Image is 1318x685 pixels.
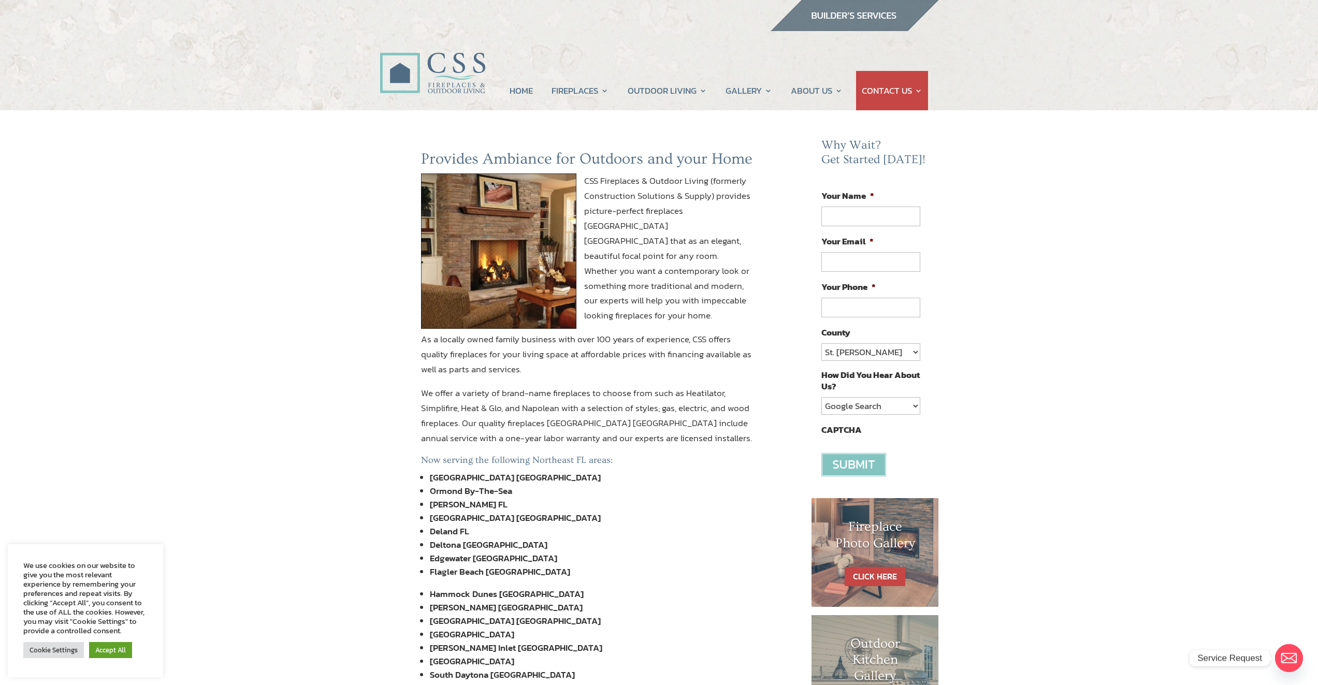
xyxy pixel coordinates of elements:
[430,668,754,681] li: South Daytona [GEOGRAPHIC_DATA]
[421,386,754,455] p: We offer a variety of brand-name fireplaces to choose from such as Heatilator, Simplifire, Heat &...
[421,150,754,173] h2: Provides Ambiance for Outdoors and your Home
[23,642,84,658] a: Cookie Settings
[430,524,754,538] li: Deland FL
[430,601,754,614] li: [PERSON_NAME] [GEOGRAPHIC_DATA]
[421,173,754,332] p: CSS Fireplaces & Outdoor Living (formerly Construction Solutions & Supply) provides picture-perfe...
[430,538,754,551] li: Deltona [GEOGRAPHIC_DATA]
[421,455,754,471] h5: Now serving the following Northeast FL areas:
[430,511,754,524] li: [GEOGRAPHIC_DATA] [GEOGRAPHIC_DATA]
[430,498,754,511] li: [PERSON_NAME] FL
[821,327,850,338] label: County
[821,369,920,392] label: How Did You Hear About Us?
[862,71,922,110] a: CONTACT US
[421,173,576,329] img: Heatilator Fireplace
[430,484,754,498] li: Ormond By-The-Sea
[821,236,874,247] label: Your Email
[832,519,918,556] h1: Fireplace Photo Gallery
[821,281,876,293] label: Your Phone
[430,628,754,641] li: [GEOGRAPHIC_DATA]
[430,551,754,565] li: Edgewater [GEOGRAPHIC_DATA]
[430,565,754,578] li: Flagler Beach [GEOGRAPHIC_DATA]
[430,654,754,668] li: [GEOGRAPHIC_DATA]
[430,641,754,654] li: [PERSON_NAME] Inlet [GEOGRAPHIC_DATA]
[430,587,754,601] li: Hammock Dunes [GEOGRAPHIC_DATA]
[791,71,843,110] a: ABOUT US
[430,471,754,484] li: [GEOGRAPHIC_DATA] [GEOGRAPHIC_DATA]
[821,424,862,435] label: CAPTCHA
[628,71,707,110] a: OUTDOOR LIVING
[380,24,485,99] img: CSS Fireplaces & Outdoor Living (Formerly Construction Solutions & Supply)- Jacksonville Ormond B...
[552,71,609,110] a: FIREPLACES
[821,190,874,201] label: Your Name
[845,567,905,586] a: CLICK HERE
[821,453,886,476] input: Submit
[430,614,754,628] li: [GEOGRAPHIC_DATA] [GEOGRAPHIC_DATA]
[23,561,148,635] div: We use cookies on our website to give you the most relevant experience by remembering your prefer...
[1275,644,1303,672] a: Email
[89,642,132,658] a: Accept All
[726,71,772,110] a: GALLERY
[510,71,533,110] a: HOME
[421,332,754,386] p: As a locally owned family business with over 100 years of experience, CSS offers quality fireplac...
[821,138,928,172] h2: Why Wait? Get Started [DATE]!
[770,21,939,35] a: builder services construction supply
